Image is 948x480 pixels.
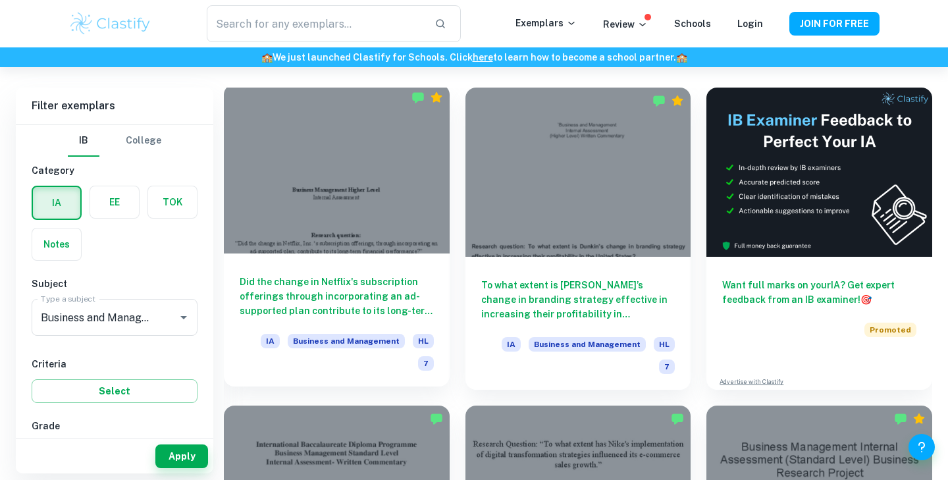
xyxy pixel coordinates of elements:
div: Premium [671,94,684,107]
a: To what extent is [PERSON_NAME]’s change in branding strategy effective in increasing their profi... [465,88,691,390]
a: here [473,52,493,63]
span: IA [261,334,280,348]
span: 7 [418,356,434,371]
span: IA [502,337,521,352]
span: Promoted [864,323,916,337]
span: Business and Management [529,337,646,352]
p: Review [603,17,648,32]
img: Marked [652,94,666,107]
img: Marked [411,91,425,104]
img: Thumbnail [706,88,932,257]
input: Search for any exemplars... [207,5,424,42]
img: Clastify logo [68,11,152,37]
button: Open [174,308,193,327]
button: Help and Feedback [908,434,935,460]
span: 7 [659,360,675,374]
h6: We just launched Clastify for Schools. Click to learn how to become a school partner. [3,50,945,65]
p: Exemplars [515,16,577,30]
div: Filter type choice [68,125,161,157]
img: Marked [894,412,907,425]
span: 🎯 [860,294,872,305]
button: Select [32,379,197,403]
label: Type a subject [41,293,95,304]
div: Premium [430,91,443,104]
h6: Did the change in Netflix's subscription offerings through incorporating an ad-supported plan con... [240,275,434,318]
button: Apply [155,444,208,468]
button: EE [90,186,139,218]
div: Premium [912,412,926,425]
span: 🏫 [261,52,273,63]
h6: Subject [32,277,197,291]
span: Business and Management [288,334,405,348]
img: Marked [430,412,443,425]
span: HL [413,334,434,348]
button: JOIN FOR FREE [789,12,880,36]
a: Did the change in Netflix's subscription offerings through incorporating an ad-supported plan con... [224,88,450,390]
a: Want full marks on yourIA? Get expert feedback from an IB examiner!PromotedAdvertise with Clastify [706,88,932,390]
a: Schools [674,18,711,29]
button: College [126,125,161,157]
h6: Criteria [32,357,197,371]
button: IB [68,125,99,157]
a: Advertise with Clastify [720,377,783,387]
span: 🏫 [676,52,687,63]
span: HL [654,337,675,352]
button: Notes [32,228,81,260]
h6: To what extent is [PERSON_NAME]’s change in branding strategy effective in increasing their profi... [481,278,675,321]
h6: Category [32,163,197,178]
h6: Grade [32,419,197,433]
h6: Want full marks on your IA ? Get expert feedback from an IB examiner! [722,278,916,307]
img: Marked [671,412,684,425]
h6: Filter exemplars [16,88,213,124]
button: IA [33,187,80,219]
button: TOK [148,186,197,218]
a: Login [737,18,763,29]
